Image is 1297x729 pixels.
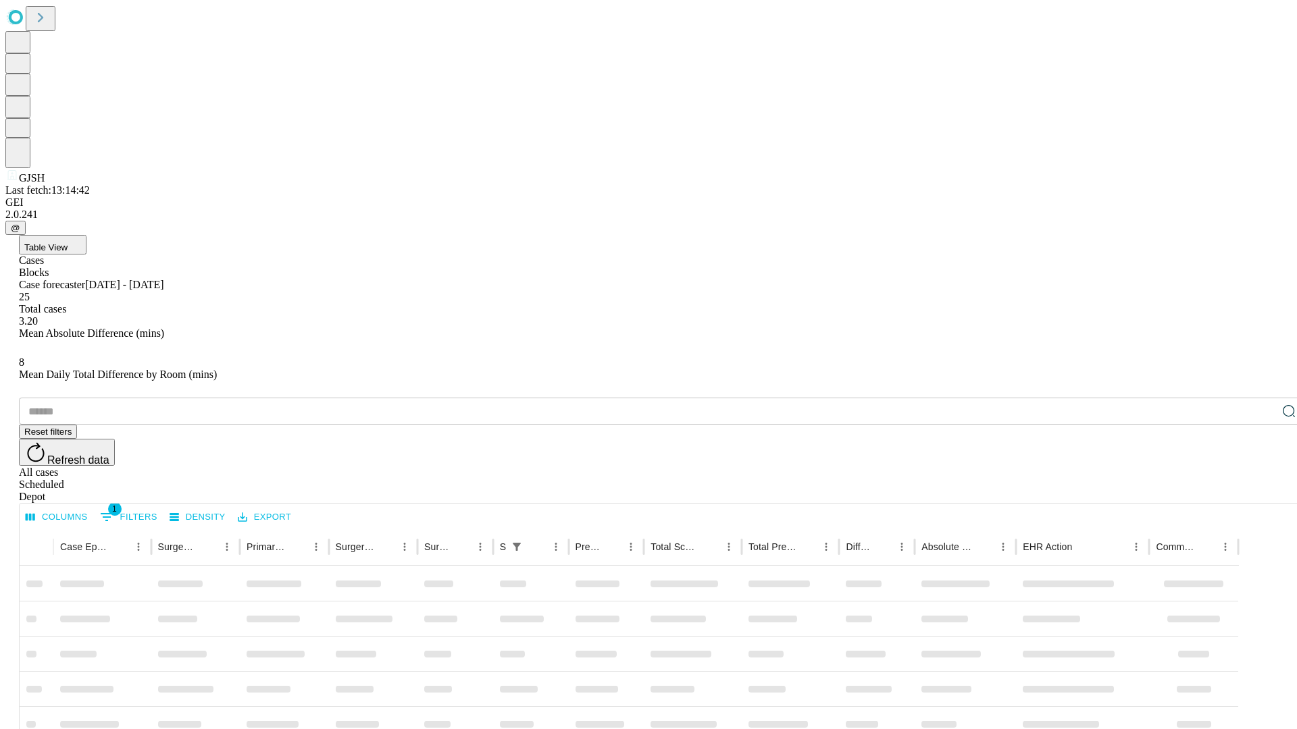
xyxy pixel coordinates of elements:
div: Surgery Date [424,541,451,552]
div: Difference [846,541,872,552]
div: Absolute Difference [921,541,973,552]
button: Menu [395,537,414,556]
div: Scheduled In Room Duration [500,541,506,552]
div: EHR Action [1023,541,1072,552]
div: Case Epic Id [60,541,109,552]
button: Sort [288,537,307,556]
button: Density [166,507,229,528]
div: Primary Service [247,541,286,552]
span: Refresh data [47,454,109,466]
button: Menu [892,537,911,556]
div: 2.0.241 [5,209,1292,221]
button: Menu [471,537,490,556]
button: Export [234,507,295,528]
span: @ [11,223,20,233]
button: Sort [1073,537,1092,556]
span: 8 [19,356,24,368]
button: Sort [873,537,892,556]
span: Reset filters [24,427,72,437]
button: Refresh data [19,439,115,466]
span: GJSH [19,172,45,184]
div: Surgeon Name [158,541,197,552]
button: Show filters [97,506,161,528]
button: Sort [798,537,817,556]
span: Total cases [19,303,66,315]
button: Menu [546,537,565,556]
button: Menu [129,537,148,556]
button: Menu [621,537,640,556]
button: Sort [110,537,129,556]
button: Sort [376,537,395,556]
div: Surgery Name [336,541,375,552]
button: Sort [528,537,546,556]
span: Mean Absolute Difference (mins) [19,327,164,339]
button: Menu [307,537,326,556]
button: Sort [199,537,218,556]
button: Menu [994,537,1013,556]
div: Comments [1156,541,1195,552]
button: Menu [218,537,236,556]
button: Sort [603,537,621,556]
button: Sort [452,537,471,556]
button: @ [5,221,26,235]
button: Menu [817,537,836,556]
span: Table View [24,242,68,252]
button: Sort [975,537,994,556]
span: Last fetch: 13:14:42 [5,184,90,196]
span: [DATE] - [DATE] [85,279,163,290]
button: Sort [701,537,719,556]
button: Reset filters [19,425,77,439]
button: Menu [1127,537,1146,556]
div: Total Scheduled Duration [651,541,699,552]
button: Menu [1216,537,1235,556]
div: 1 active filter [507,537,526,556]
div: Predicted In Room Duration [576,541,602,552]
span: Case forecaster [19,279,85,290]
div: GEI [5,196,1292,209]
button: Table View [19,235,86,254]
button: Show filters [507,537,526,556]
button: Sort [1197,537,1216,556]
span: 1 [108,502,122,516]
button: Select columns [22,507,91,528]
div: Total Predicted Duration [748,541,797,552]
span: Mean Daily Total Difference by Room (mins) [19,369,217,380]
span: 3.20 [19,315,38,327]
button: Menu [719,537,738,556]
span: 25 [19,291,30,302]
